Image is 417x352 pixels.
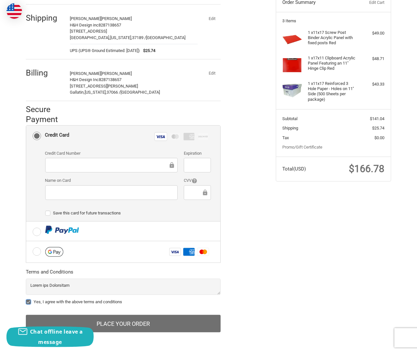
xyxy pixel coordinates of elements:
[6,3,22,19] img: duty and tax information for United States
[204,14,221,23] button: Edit
[359,81,385,88] div: $43.33
[45,130,69,140] div: Credit Card
[70,84,138,88] span: [STREET_ADDRESS][PERSON_NAME]
[30,328,83,346] span: Chat offline leave a message
[26,268,73,279] legend: Terms and Conditions
[70,23,99,27] span: H&H Design inc
[26,315,221,332] button: Place Your Order
[26,68,64,78] h2: Billing
[359,30,385,36] div: $49.00
[70,29,107,34] span: [STREET_ADDRESS]
[45,150,178,157] label: Credit Card Number
[283,145,323,150] a: Promo/Gift Certificate
[140,47,156,54] span: $25.74
[204,69,221,78] button: Edit
[26,279,221,295] textarea: Lorem ips Dolorsitam Consectet adipisc Elit sed doei://tem.00i00.utl Etdolor ma aliq://eni.27a24....
[349,163,385,174] span: $166.78
[70,71,101,76] span: [PERSON_NAME]
[99,77,122,82] span: 8287138657
[101,71,132,76] span: [PERSON_NAME]
[188,161,206,169] iframe: Secure Credit Card Frame - Expiration Date
[132,35,146,40] span: 37189 /
[70,90,85,95] span: Gallatin,
[70,35,110,40] span: [GEOGRAPHIC_DATA],
[70,77,99,82] span: H&H Design Inc
[99,23,121,27] span: 8287138657
[110,35,132,40] span: [US_STATE],
[70,16,101,21] span: [PERSON_NAME]
[101,16,132,21] span: [PERSON_NAME]
[121,90,160,95] span: [GEOGRAPHIC_DATA]
[370,116,385,121] span: $141.04
[6,326,94,347] button: Chat offline leave a message
[283,18,385,24] h3: 3 Items
[184,150,211,157] label: Expiration
[188,189,201,196] iframe: Secure Credit Card Frame - CVV
[308,81,358,102] h4: 1 x 11x17 Reinforced 3 Hole Paper - Holes on 11'' Side (500 Sheets per package)
[26,104,69,125] h2: Secure Payment
[70,47,140,54] span: UPS (UPS® Ground Estimated: [DATE])
[26,299,221,305] label: Yes, I agree with the above terms and conditions
[359,56,385,62] div: $48.71
[26,13,64,23] h2: Shipping
[45,226,79,234] img: PayPal icon
[50,161,168,169] iframe: Secure Credit Card Frame - Credit Card Number
[283,116,298,121] span: Subtotal
[45,177,178,184] label: Name on Card
[283,166,306,172] span: Total (USD)
[45,211,211,216] label: Save this card for future transactions
[308,30,358,46] h4: 1 x 11x17 Screw Post Binder Acrylic Panel with fixed posts Red
[50,189,173,196] iframe: Secure Credit Card Frame - Cardholder Name
[107,90,121,95] span: 37066 /
[283,135,289,140] span: Tax
[283,126,298,130] span: Shipping
[308,56,358,71] h4: 1 x 17x11 Clipboard Acrylic Panel Featuring an 11" Hinge Clip Red
[85,90,107,95] span: [US_STATE],
[372,126,385,130] span: $25.74
[146,35,186,40] span: [GEOGRAPHIC_DATA]
[184,177,211,184] label: CVV
[45,247,63,257] img: Google Pay icon
[375,135,385,140] span: $0.00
